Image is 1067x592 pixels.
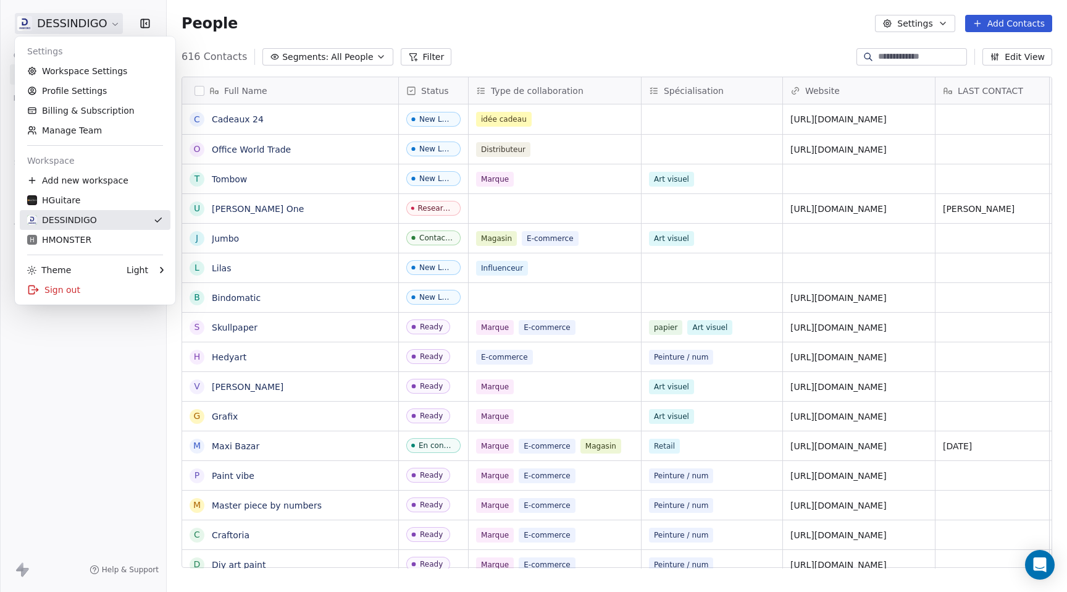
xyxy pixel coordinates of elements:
a: Billing & Subscription [20,101,170,121]
div: DESSINDIGO [27,214,97,226]
div: HGuitare [27,194,80,206]
a: Manage Team [20,121,170,140]
div: Add new workspace [20,171,170,190]
span: H [30,235,35,245]
img: DD.jpeg [27,215,37,225]
div: Sign out [20,280,170,300]
div: Theme [27,264,71,276]
a: Profile Settings [20,81,170,101]
a: Workspace Settings [20,61,170,81]
div: Workspace [20,151,170,171]
div: HMONSTER [27,234,91,246]
div: Settings [20,41,170,61]
img: HG1.jpg [27,195,37,205]
div: Light [127,264,148,276]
